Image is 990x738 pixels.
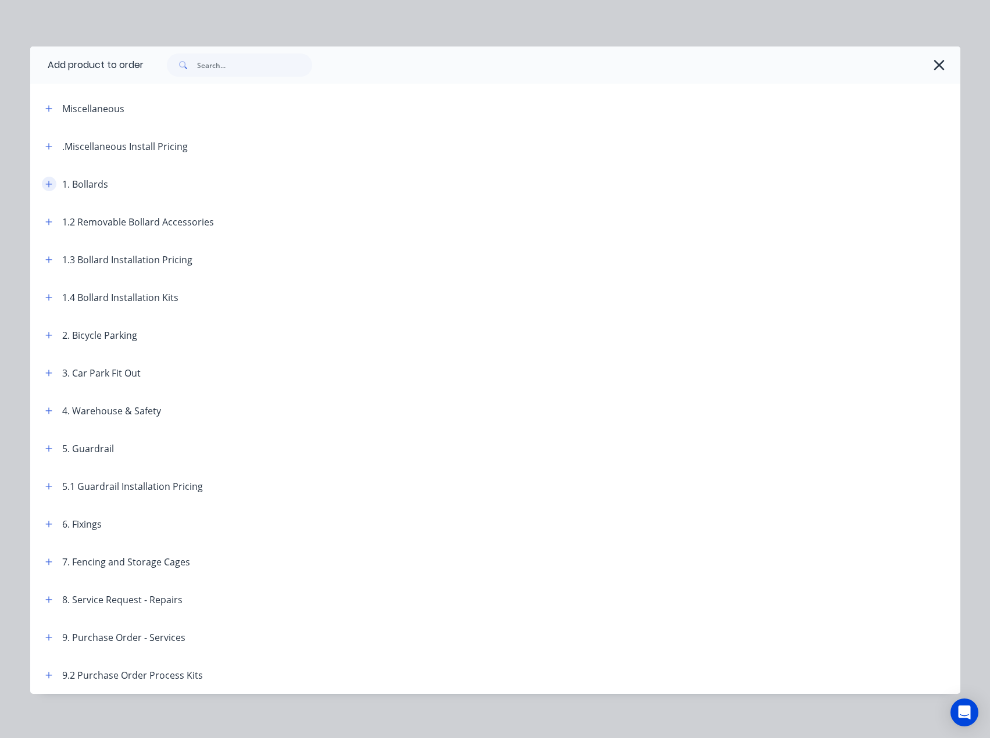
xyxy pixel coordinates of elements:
div: .Miscellaneous Install Pricing [62,139,188,153]
div: 5. Guardrail [62,442,114,456]
div: 1.3 Bollard Installation Pricing [62,253,192,267]
div: 9.2 Purchase Order Process Kits [62,668,203,682]
div: 7. Fencing and Storage Cages [62,555,190,569]
div: 1. Bollards [62,177,108,191]
div: 6. Fixings [62,517,102,531]
div: 3. Car Park Fit Out [62,366,141,380]
div: 1.4 Bollard Installation Kits [62,291,178,304]
div: 9. Purchase Order - Services [62,630,185,644]
div: 1.2 Removable Bollard Accessories [62,215,214,229]
input: Search... [197,53,312,77]
div: 8. Service Request - Repairs [62,593,183,607]
div: 5.1 Guardrail Installation Pricing [62,479,203,493]
div: Miscellaneous [62,102,124,116]
div: Add product to order [30,46,144,84]
div: Open Intercom Messenger [950,698,978,726]
div: 4. Warehouse & Safety [62,404,161,418]
div: 2. Bicycle Parking [62,328,137,342]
